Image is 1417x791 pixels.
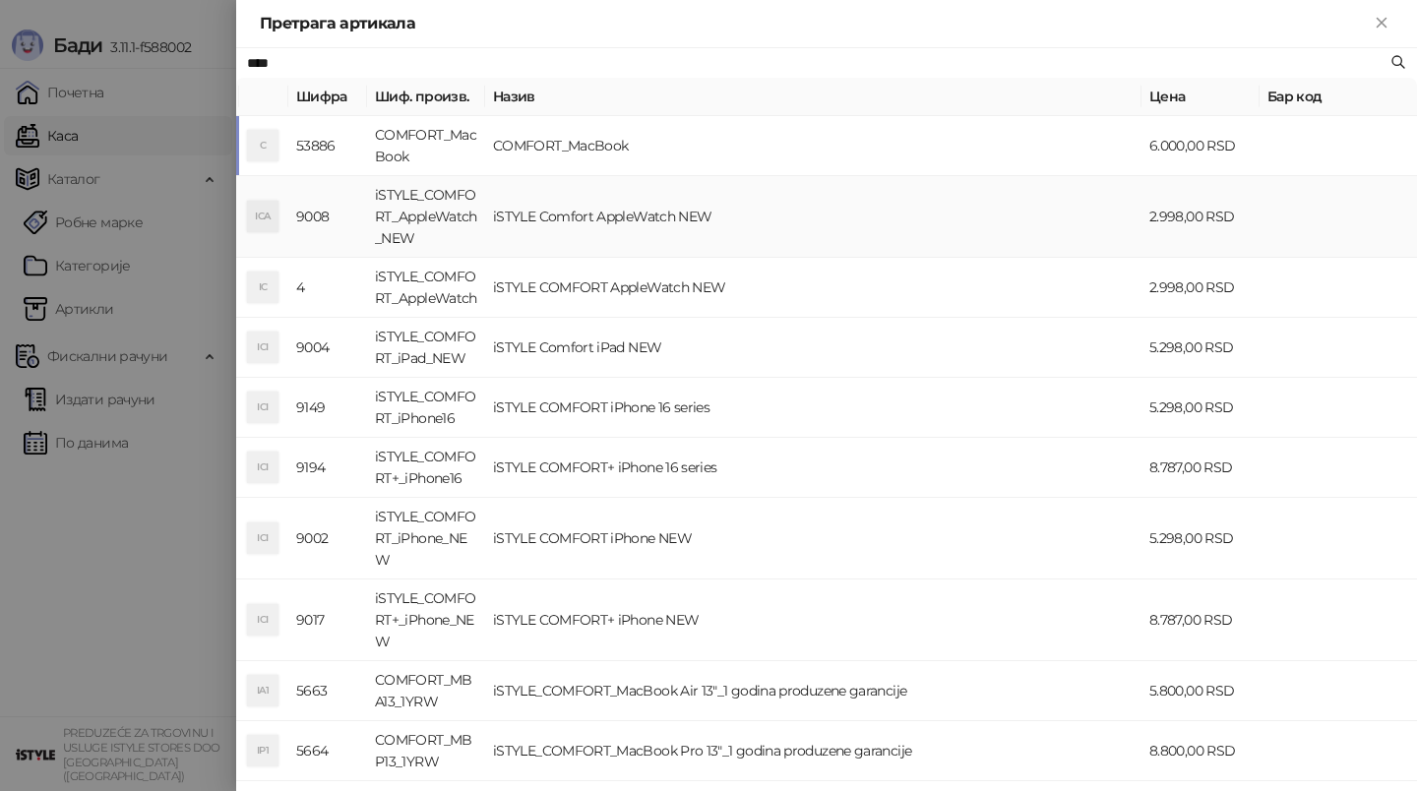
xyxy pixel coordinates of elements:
[247,272,278,303] div: IC
[288,661,367,721] td: 5663
[485,378,1141,438] td: iSTYLE COMFORT iPhone 16 series
[1141,116,1260,176] td: 6.000,00 RSD
[485,78,1141,116] th: Назив
[288,438,367,498] td: 9194
[1141,721,1260,781] td: 8.800,00 RSD
[288,498,367,579] td: 9002
[367,661,485,721] td: COMFORT_MBA13_1YRW
[485,258,1141,318] td: iSTYLE COMFORT AppleWatch NEW
[1370,12,1393,35] button: Close
[1141,78,1260,116] th: Цена
[367,176,485,258] td: iSTYLE_COMFORT_AppleWatch_NEW
[367,498,485,579] td: iSTYLE_COMFORT_iPhone_NEW
[485,176,1141,258] td: iSTYLE Comfort AppleWatch NEW
[288,721,367,781] td: 5664
[485,318,1141,378] td: iSTYLE Comfort iPad NEW
[367,318,485,378] td: iSTYLE_COMFORT_iPad_NEW
[288,116,367,176] td: 53886
[247,522,278,554] div: ICI
[1141,176,1260,258] td: 2.998,00 RSD
[288,378,367,438] td: 9149
[1260,78,1417,116] th: Бар код
[288,318,367,378] td: 9004
[367,78,485,116] th: Шиф. произв.
[1141,378,1260,438] td: 5.298,00 RSD
[1141,498,1260,579] td: 5.298,00 RSD
[247,392,278,423] div: ICI
[367,579,485,661] td: iSTYLE_COMFORT+_iPhone_NEW
[367,116,485,176] td: COMFORT_MacBook
[367,378,485,438] td: iSTYLE_COMFORT_iPhone16
[247,604,278,636] div: ICI
[247,130,278,161] div: C
[288,176,367,258] td: 9008
[485,498,1141,579] td: iSTYLE COMFORT iPhone NEW
[367,258,485,318] td: iSTYLE_COMFORT_AppleWatch
[485,721,1141,781] td: iSTYLE_COMFORT_MacBook Pro 13"_1 godina produzene garancije
[288,258,367,318] td: 4
[247,452,278,483] div: ICI
[247,735,278,766] div: IP1
[288,78,367,116] th: Шифра
[367,438,485,498] td: iSTYLE_COMFORT+_iPhone16
[485,579,1141,661] td: iSTYLE COMFORT+ iPhone NEW
[1141,258,1260,318] td: 2.998,00 RSD
[247,201,278,232] div: ICA
[247,675,278,706] div: IA1
[1141,438,1260,498] td: 8.787,00 RSD
[485,116,1141,176] td: COMFORT_MacBook
[1141,318,1260,378] td: 5.298,00 RSD
[247,332,278,363] div: ICI
[260,12,1370,35] div: Претрага артикала
[1141,579,1260,661] td: 8.787,00 RSD
[367,721,485,781] td: COMFORT_MBP13_1YRW
[485,438,1141,498] td: iSTYLE COMFORT+ iPhone 16 series
[485,661,1141,721] td: iSTYLE_COMFORT_MacBook Air 13"_1 godina produzene garancije
[288,579,367,661] td: 9017
[1141,661,1260,721] td: 5.800,00 RSD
